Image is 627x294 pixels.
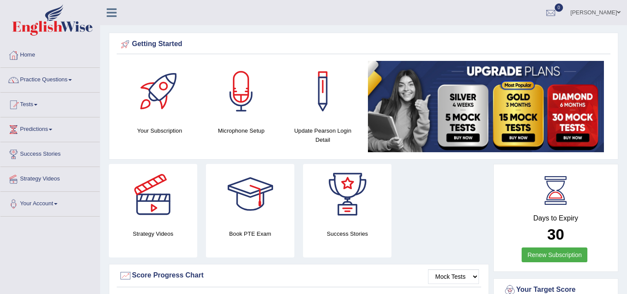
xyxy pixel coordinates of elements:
a: Predictions [0,117,100,139]
a: Home [0,43,100,65]
h4: Microphone Setup [205,126,277,135]
a: Success Stories [0,142,100,164]
a: Strategy Videos [0,167,100,189]
a: Tests [0,93,100,114]
a: Renew Subscription [522,247,587,262]
h4: Success Stories [303,229,391,238]
h4: Days to Expiry [503,214,609,222]
h4: Your Subscription [123,126,196,135]
div: Getting Started [119,38,608,51]
div: Score Progress Chart [119,269,479,282]
span: 0 [555,3,563,12]
img: small5.jpg [368,61,604,152]
a: Your Account [0,192,100,214]
b: 30 [547,226,564,243]
h4: Strategy Videos [109,229,197,238]
h4: Book PTE Exam [206,229,294,238]
h4: Update Pearson Login Detail [287,126,359,144]
a: Practice Questions [0,68,100,90]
